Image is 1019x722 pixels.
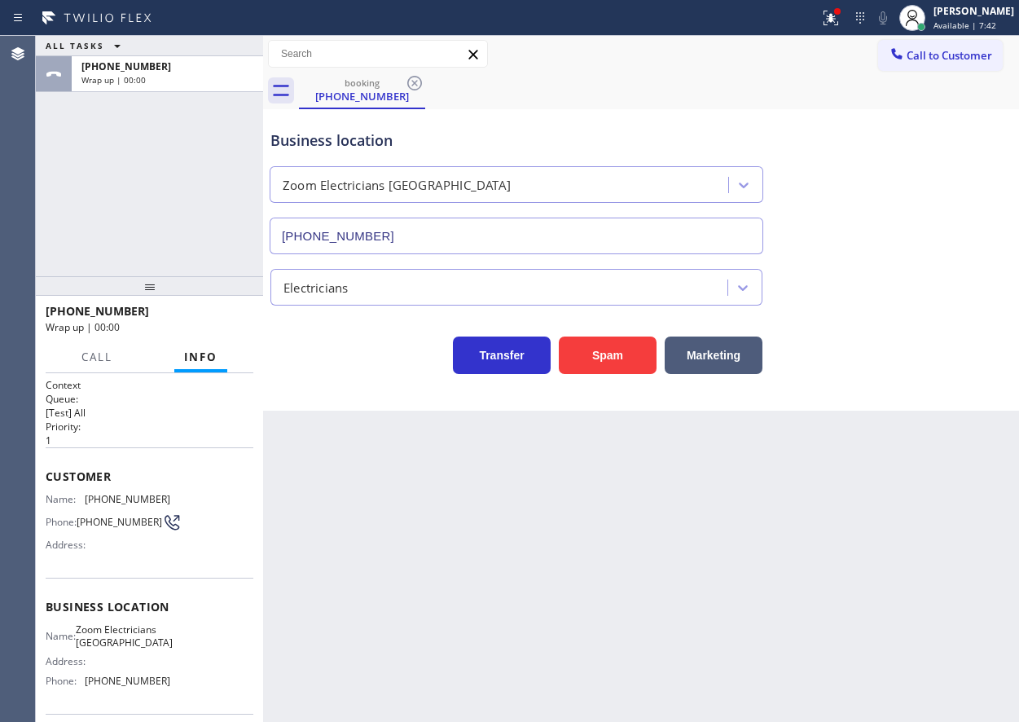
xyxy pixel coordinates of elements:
[878,40,1003,71] button: Call to Customer
[46,630,76,642] span: Name:
[270,130,762,152] div: Business location
[46,40,104,51] span: ALL TASKS
[933,20,996,31] span: Available | 7:42
[283,176,511,195] div: Zoom Electricians [GEOGRAPHIC_DATA]
[301,73,424,108] div: (253) 295-4851
[184,350,217,364] span: Info
[907,48,992,63] span: Call to Customer
[46,303,149,319] span: [PHONE_NUMBER]
[76,623,173,649] span: Zoom Electricians [GEOGRAPHIC_DATA]
[665,337,762,374] button: Marketing
[46,516,77,528] span: Phone:
[46,434,253,447] p: 1
[301,89,424,103] div: [PHONE_NUMBER]
[174,341,227,373] button: Info
[46,493,85,505] span: Name:
[46,420,253,434] h2: Priority:
[72,341,122,373] button: Call
[85,493,170,505] span: [PHONE_NUMBER]
[46,469,253,484] span: Customer
[46,378,253,392] h1: Context
[81,59,171,73] span: [PHONE_NUMBER]
[46,406,253,420] p: [Test] All
[46,675,85,687] span: Phone:
[36,36,137,55] button: ALL TASKS
[46,392,253,406] h2: Queue:
[46,655,89,667] span: Address:
[283,278,348,297] div: Electricians
[270,218,763,254] input: Phone Number
[301,77,424,89] div: booking
[933,4,1014,18] div: [PERSON_NAME]
[46,320,120,334] span: Wrap up | 00:00
[872,7,894,29] button: Mute
[453,337,551,374] button: Transfer
[46,599,253,614] span: Business location
[81,350,112,364] span: Call
[81,74,146,86] span: Wrap up | 00:00
[46,539,89,551] span: Address:
[559,337,657,374] button: Spam
[77,516,162,528] span: [PHONE_NUMBER]
[85,675,170,687] span: [PHONE_NUMBER]
[269,41,487,67] input: Search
